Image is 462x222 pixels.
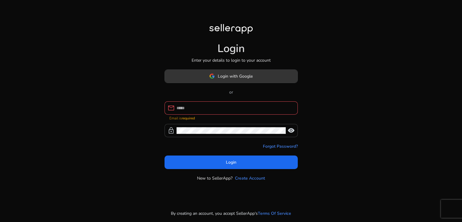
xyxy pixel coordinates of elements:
[168,104,175,112] span: mail
[168,127,175,134] span: lock
[263,143,298,150] a: Forgot Password?
[165,156,298,169] button: Login
[258,210,291,217] a: Terms Of Service
[182,116,195,121] strong: required
[192,57,271,63] p: Enter your details to login to your account
[235,175,265,181] a: Create Account
[288,127,295,134] span: visibility
[197,175,233,181] p: New to SellerApp?
[165,69,298,83] button: Login with Google
[226,159,236,165] span: Login
[169,115,293,121] mat-error: Email is
[165,89,298,95] p: or
[217,42,245,55] h1: Login
[209,73,215,79] img: google-logo.svg
[218,73,253,79] span: Login with Google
